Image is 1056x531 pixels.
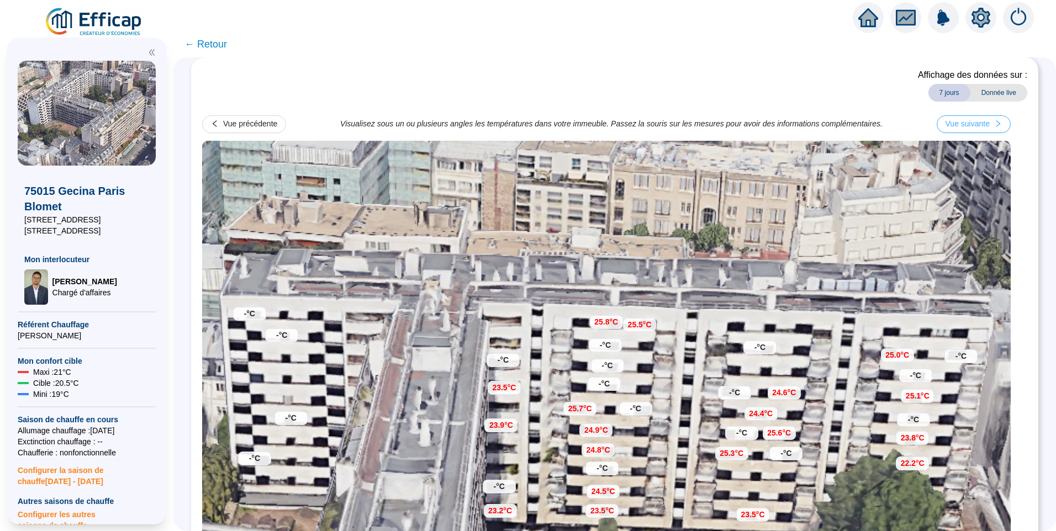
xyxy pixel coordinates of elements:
[599,379,610,388] strong: -°C
[24,214,149,225] span: [STREET_ADDRESS]
[720,449,743,458] strong: 25.3°C
[971,8,991,28] span: setting
[601,361,613,370] strong: -°C
[928,84,970,102] span: 7 jours
[18,496,156,507] span: Autres saisons de chauffe
[223,118,277,130] div: Vue précédente
[896,8,916,28] span: fund
[970,84,1027,102] span: Donnée live
[994,120,1002,128] span: right
[18,355,156,367] span: Mon confort cible
[858,8,878,28] span: home
[492,383,516,392] strong: 23.5°C
[18,414,156,425] span: Saison de chauffe en cours
[276,331,287,339] strong: -°C
[628,320,652,329] strong: 25.5°C
[24,254,149,265] span: Mon interlocuteur
[584,426,608,434] strong: 24.9°C
[767,428,791,437] strong: 25.6°C
[18,319,156,330] span: Référent Chauffage
[52,287,117,298] span: Chargé d'affaires
[18,330,156,341] span: [PERSON_NAME]
[244,309,255,318] strong: -°C
[148,49,156,56] span: double-left
[749,409,773,418] strong: 24.4°C
[754,343,765,352] strong: -°C
[1003,2,1034,33] img: alerts
[18,507,156,531] span: Configurer les autres saisons de chauffe
[286,413,297,422] strong: -°C
[741,510,765,519] strong: 23.5°C
[918,68,1027,82] span: Affichage des données sur :
[18,425,156,436] span: Allumage chauffage : [DATE]
[494,482,505,491] strong: -°C
[18,436,156,447] span: Exctinction chauffage : --
[594,317,618,326] strong: 25.8°C
[901,433,925,442] strong: 23.8°C
[488,506,512,515] strong: 23.2°C
[24,225,149,236] span: [STREET_ADDRESS]
[33,389,69,400] span: Mini : 19 °C
[910,371,921,380] strong: -°C
[52,276,117,287] span: [PERSON_NAME]
[24,183,149,214] span: 75015 Gecina Paris Blomet
[600,341,611,349] strong: -°C
[772,388,796,397] strong: 24.6°C
[568,404,592,413] strong: 25.7°C
[729,388,740,397] strong: -°C
[202,115,286,133] button: Vue précédente
[498,355,509,364] strong: -°C
[906,391,930,400] strong: 25.1°C
[44,7,144,38] img: efficap energie logo
[937,115,1011,133] button: Vue suivante
[489,421,513,429] strong: 23.9°C
[211,120,219,128] span: left
[249,454,260,463] strong: -°C
[955,352,967,360] strong: -°C
[33,367,71,378] span: Maxi : 21 °C
[946,118,990,130] div: Vue suivante
[18,458,156,487] span: Configurer la saison de chauffe [DATE] - [DATE]
[928,2,959,33] img: alerts
[33,378,79,389] span: Cible : 20.5 °C
[592,487,615,496] strong: 24.5°C
[24,269,48,305] img: Chargé d'affaires
[590,506,614,515] strong: 23.5°C
[885,351,909,359] strong: 25.0°C
[736,428,747,437] strong: -°C
[587,445,610,454] strong: 24.8°C
[596,464,608,472] strong: -°C
[184,36,227,52] span: ← Retour
[340,118,883,130] span: Visualisez sous un ou plusieurs angles les températures dans votre immeuble. Passez la souris sur...
[901,459,925,468] strong: 22.2°C
[908,415,919,424] strong: -°C
[630,404,641,413] strong: -°C
[18,447,156,458] span: Chaufferie : non fonctionnelle
[780,449,791,458] strong: -°C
